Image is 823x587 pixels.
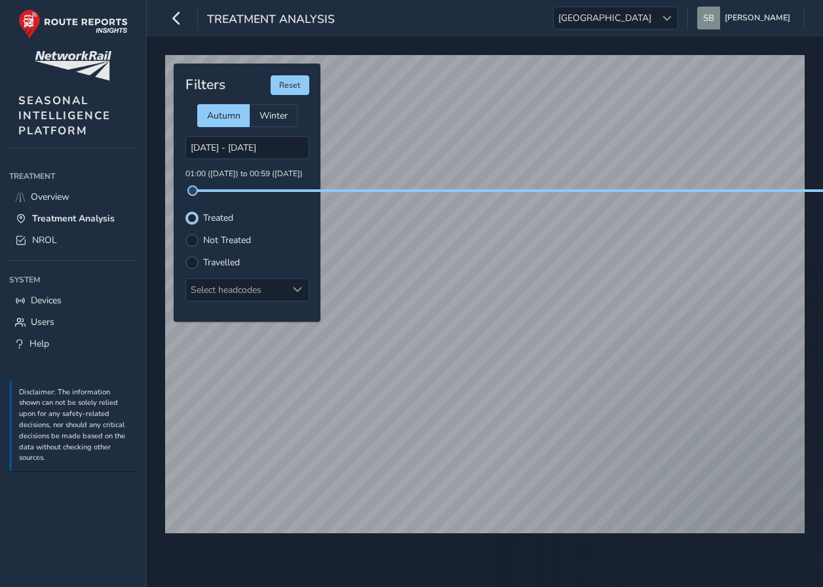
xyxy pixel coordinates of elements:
label: Travelled [203,258,240,267]
div: Winter [250,104,297,127]
label: Treated [203,214,233,223]
span: Treatment Analysis [32,212,115,225]
a: Devices [9,290,137,311]
div: Treatment [9,166,137,186]
button: Reset [271,75,309,95]
span: Users [31,316,54,328]
a: Overview [9,186,137,208]
span: Treatment Analysis [207,11,335,29]
a: Treatment Analysis [9,208,137,229]
p: Disclaimer: The information shown can not be solely relied upon for any safety-related decisions,... [19,387,130,464]
button: [PERSON_NAME] [697,7,795,29]
a: Users [9,311,137,333]
div: Select headcodes [186,279,287,301]
span: Winter [259,109,288,122]
img: customer logo [35,51,111,81]
div: Autumn [197,104,250,127]
span: SEASONAL INTELLIGENCE PLATFORM [18,93,111,138]
span: [PERSON_NAME] [725,7,790,29]
div: System [9,270,137,290]
span: Help [29,337,49,350]
label: Not Treated [203,236,251,245]
span: NROL [32,234,57,246]
p: 01:00 ([DATE]) to 00:59 ([DATE]) [185,168,309,180]
canvas: Map [165,55,805,543]
h4: Filters [185,77,225,93]
a: Help [9,333,137,354]
a: NROL [9,229,137,251]
img: rr logo [18,9,128,39]
img: diamond-layout [697,7,720,29]
iframe: Intercom live chat [778,542,810,574]
span: Devices [31,294,62,307]
span: Overview [31,191,69,203]
span: [GEOGRAPHIC_DATA] [554,7,656,29]
span: Autumn [207,109,240,122]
